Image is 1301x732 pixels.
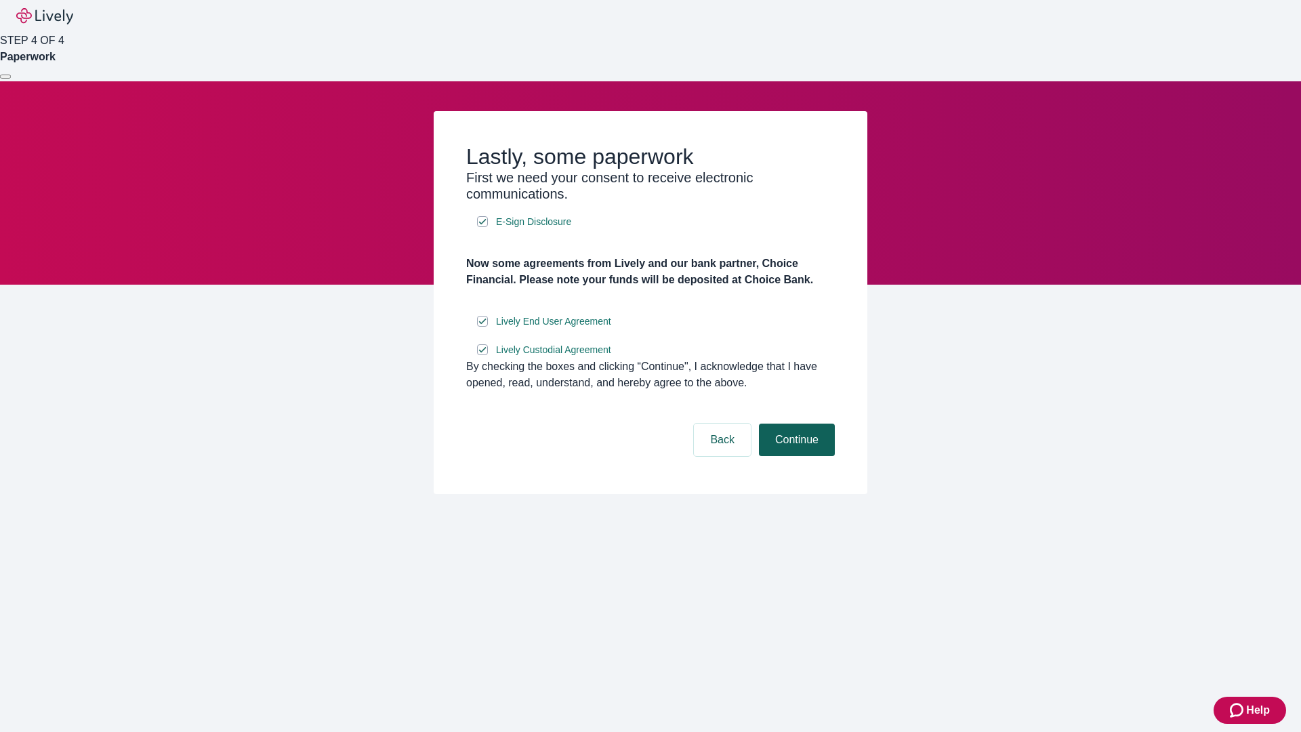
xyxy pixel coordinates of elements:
button: Zendesk support iconHelp [1214,697,1286,724]
h3: First we need your consent to receive electronic communications. [466,169,835,202]
button: Back [694,424,751,456]
a: e-sign disclosure document [493,342,614,359]
span: Lively End User Agreement [496,314,611,329]
button: Continue [759,424,835,456]
a: e-sign disclosure document [493,313,614,330]
svg: Zendesk support icon [1230,702,1246,718]
span: Lively Custodial Agreement [496,343,611,357]
span: Help [1246,702,1270,718]
img: Lively [16,8,73,24]
h4: Now some agreements from Lively and our bank partner, Choice Financial. Please note your funds wi... [466,256,835,288]
a: e-sign disclosure document [493,213,574,230]
div: By checking the boxes and clicking “Continue", I acknowledge that I have opened, read, understand... [466,359,835,391]
span: E-Sign Disclosure [496,215,571,229]
h2: Lastly, some paperwork [466,144,835,169]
